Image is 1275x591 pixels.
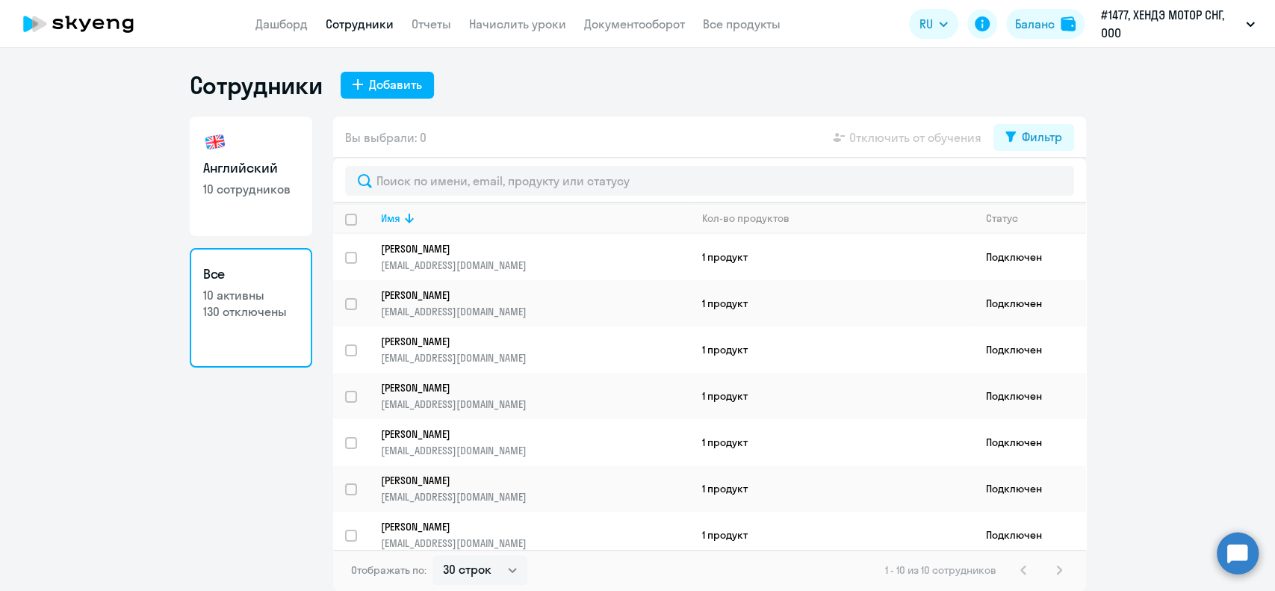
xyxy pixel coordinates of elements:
td: Подключен [974,327,1086,373]
div: Добавить [369,75,422,93]
button: Фильтр [993,124,1074,151]
p: [PERSON_NAME] [381,427,669,441]
td: Подключен [974,373,1086,419]
div: Баланс [1015,15,1055,33]
input: Поиск по имени, email, продукту или статусу [345,166,1074,196]
p: [PERSON_NAME] [381,242,669,256]
a: Все10 активны130 отключены [190,248,312,368]
span: 1 - 10 из 10 сотрудников [885,563,996,577]
td: 1 продукт [690,465,974,512]
div: Кол-во продуктов [702,211,789,225]
a: Документооборот [584,16,685,31]
a: [PERSON_NAME][EMAIL_ADDRESS][DOMAIN_NAME] [381,288,689,318]
p: [EMAIL_ADDRESS][DOMAIN_NAME] [381,259,689,272]
p: [PERSON_NAME] [381,335,669,348]
a: [PERSON_NAME][EMAIL_ADDRESS][DOMAIN_NAME] [381,520,689,550]
button: RU [909,9,958,39]
p: 10 активны [203,287,299,303]
div: Кол-во продуктов [702,211,973,225]
a: [PERSON_NAME][EMAIL_ADDRESS][DOMAIN_NAME] [381,427,689,457]
td: 1 продукт [690,512,974,558]
td: 1 продукт [690,327,974,373]
p: [EMAIL_ADDRESS][DOMAIN_NAME] [381,305,689,318]
p: [EMAIL_ADDRESS][DOMAIN_NAME] [381,444,689,457]
img: english [203,130,227,154]
p: [PERSON_NAME] [381,288,669,302]
a: Дашборд [255,16,308,31]
td: 1 продукт [690,234,974,280]
td: Подключен [974,465,1086,512]
p: [EMAIL_ADDRESS][DOMAIN_NAME] [381,490,689,504]
div: Фильтр [1022,128,1062,146]
img: balance [1061,16,1076,31]
button: #1477, ХЕНДЭ МОТОР СНГ, ООО [1093,6,1262,42]
div: Статус [986,211,1085,225]
div: Статус [986,211,1018,225]
p: [EMAIL_ADDRESS][DOMAIN_NAME] [381,536,689,550]
h3: Английский [203,158,299,178]
a: [PERSON_NAME][EMAIL_ADDRESS][DOMAIN_NAME] [381,242,689,272]
h3: Все [203,264,299,284]
td: Подключен [974,512,1086,558]
td: Подключен [974,234,1086,280]
span: Вы выбрали: 0 [345,129,426,146]
a: Все продукты [703,16,781,31]
a: [PERSON_NAME][EMAIL_ADDRESS][DOMAIN_NAME] [381,474,689,504]
p: 10 сотрудников [203,181,299,197]
p: #1477, ХЕНДЭ МОТОР СНГ, ООО [1101,6,1240,42]
td: Подключен [974,280,1086,327]
span: RU [919,15,933,33]
h1: Сотрудники [190,70,323,100]
button: Добавить [341,72,434,99]
a: Начислить уроки [469,16,566,31]
td: 1 продукт [690,373,974,419]
p: [EMAIL_ADDRESS][DOMAIN_NAME] [381,351,689,365]
td: 1 продукт [690,419,974,465]
p: [PERSON_NAME] [381,520,669,533]
button: Балансbalance [1006,9,1085,39]
a: Отчеты [412,16,451,31]
a: Английский10 сотрудников [190,117,312,236]
td: 1 продукт [690,280,974,327]
a: Сотрудники [326,16,394,31]
p: 130 отключены [203,303,299,320]
a: [PERSON_NAME][EMAIL_ADDRESS][DOMAIN_NAME] [381,381,689,411]
p: [PERSON_NAME] [381,381,669,394]
div: Имя [381,211,689,225]
a: [PERSON_NAME][EMAIL_ADDRESS][DOMAIN_NAME] [381,335,689,365]
p: [EMAIL_ADDRESS][DOMAIN_NAME] [381,397,689,411]
p: [PERSON_NAME] [381,474,669,487]
div: Имя [381,211,400,225]
td: Подключен [974,419,1086,465]
span: Отображать по: [351,563,426,577]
